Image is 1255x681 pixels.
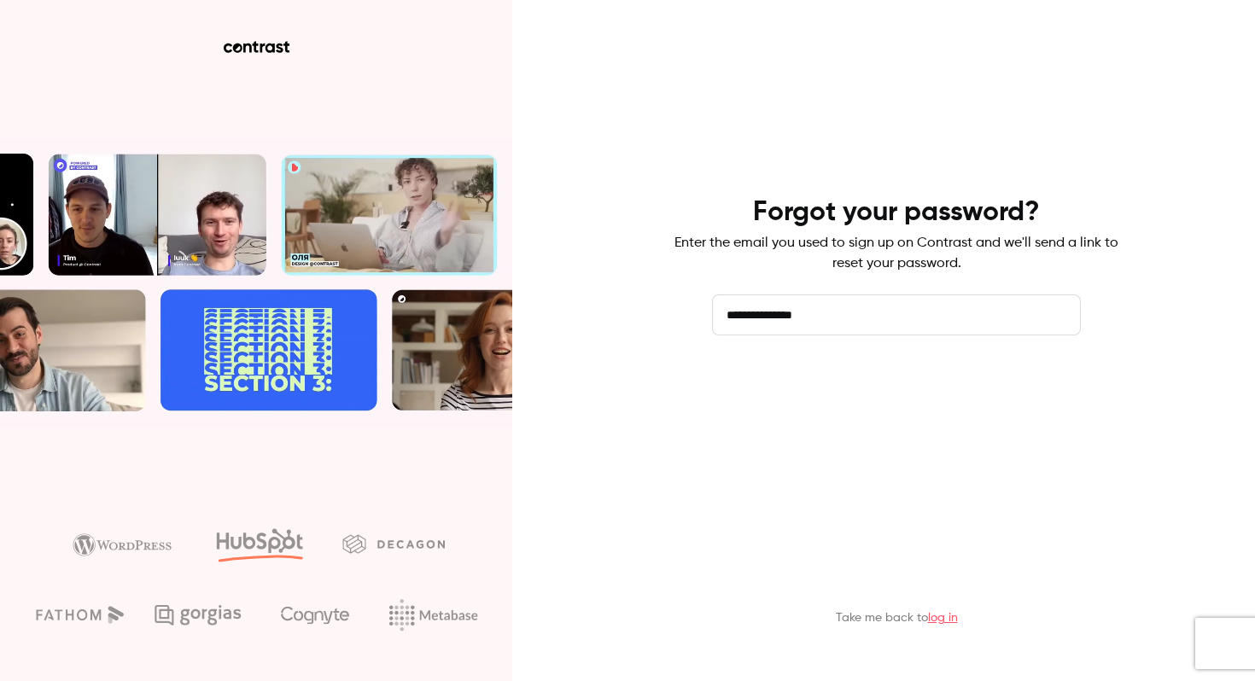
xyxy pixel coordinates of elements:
button: Send reset email [712,363,1081,404]
p: Take me back to [836,609,958,626]
p: Enter the email you used to sign up on Contrast and we'll send a link to reset your password. [674,233,1118,274]
h4: Forgot your password? [753,195,1040,230]
img: decagon [342,534,445,553]
a: log in [928,612,958,624]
